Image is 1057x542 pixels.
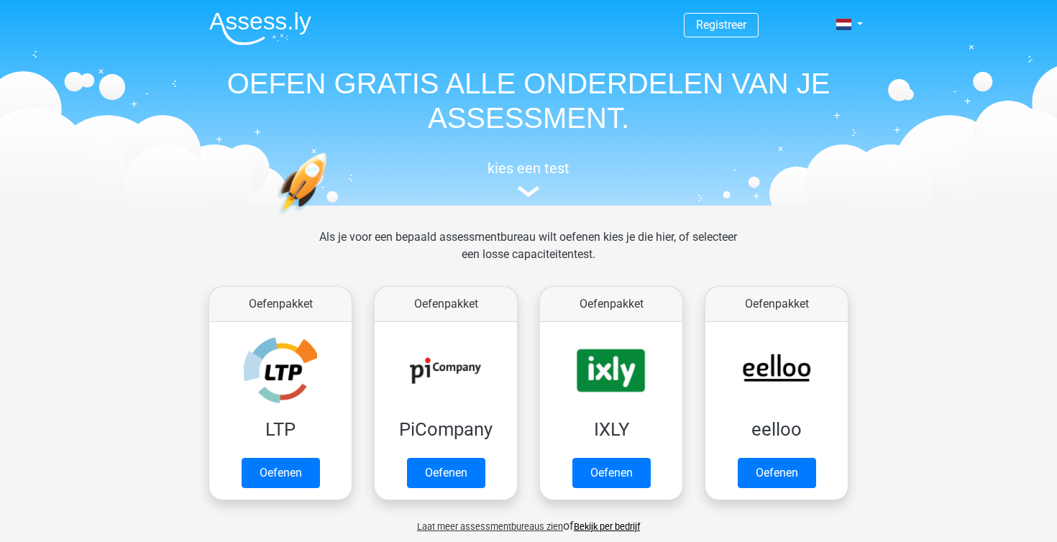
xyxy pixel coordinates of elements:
span: Laat meer assessmentbureaus zien [417,521,563,532]
a: Oefenen [242,458,320,488]
img: assessment [518,186,539,197]
img: oefenen [277,152,383,283]
h1: OEFEN GRATIS ALLE ONDERDELEN VAN JE ASSESSMENT. [198,66,859,135]
a: kies een test [198,160,859,198]
a: Oefenen [738,458,816,488]
a: Oefenen [572,458,651,488]
div: Als je voor een bepaald assessmentbureau wilt oefenen kies je die hier, of selecteer een losse ca... [308,229,749,280]
a: Oefenen [407,458,485,488]
img: Assessly [209,12,311,45]
h5: kies een test [198,160,859,177]
a: Bekijk per bedrijf [574,521,640,532]
div: of [198,506,859,535]
a: Registreer [696,18,746,32]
